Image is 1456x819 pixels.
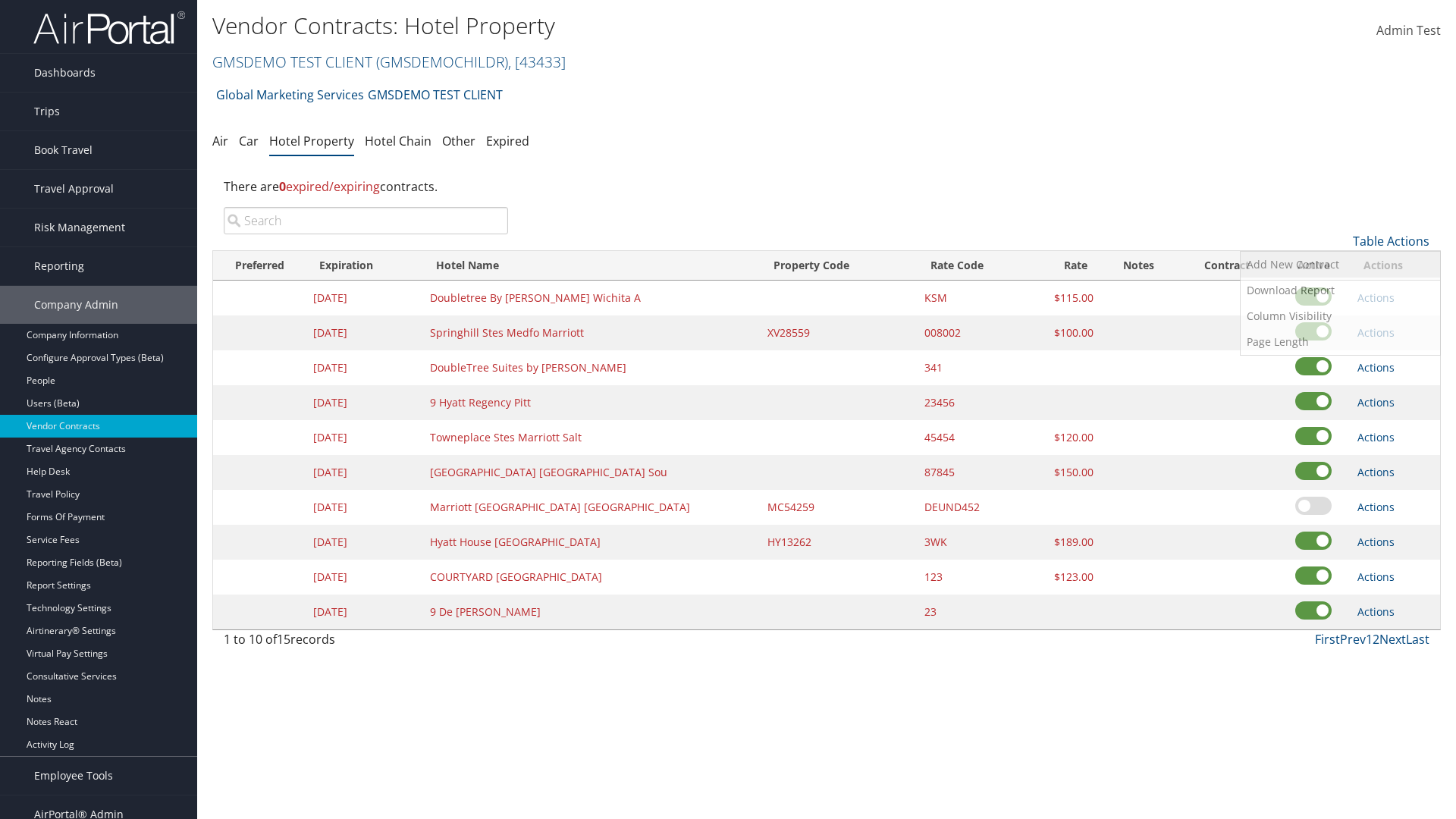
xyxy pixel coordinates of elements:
[34,209,125,246] span: Risk Management
[34,54,96,92] span: Dashboards
[34,757,113,795] span: Employee Tools
[1241,252,1440,278] a: Add New Contract
[34,131,93,169] span: Book Travel
[1241,303,1440,329] a: Column Visibility
[1241,329,1440,355] a: Page Length
[34,286,118,324] span: Company Admin
[34,170,114,208] span: Travel Approval
[1241,278,1440,303] a: Download Report
[34,93,60,130] span: Trips
[34,247,84,285] span: Reporting
[33,10,185,45] img: airportal-logo.png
